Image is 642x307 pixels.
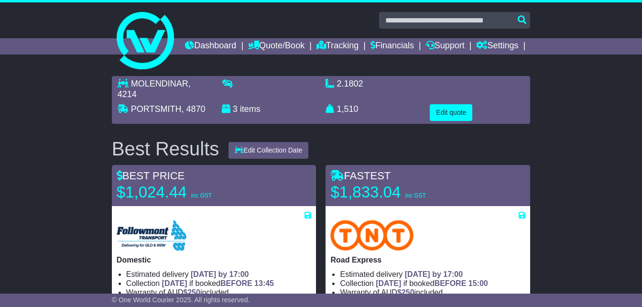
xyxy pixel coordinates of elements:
li: Collection [340,279,525,288]
a: Quote/Book [248,38,305,55]
a: Tracking [316,38,359,55]
span: inc GST [405,192,425,199]
li: Estimated delivery [340,270,525,279]
span: © One World Courier 2025. All rights reserved. [112,296,250,304]
li: Warranty of AUD included. [340,288,525,297]
span: 13:45 [254,279,274,287]
div: Best Results [107,138,224,159]
a: Support [426,38,465,55]
span: FASTEST [330,170,391,182]
a: Settings [476,38,518,55]
a: Financials [370,38,414,55]
span: [DATE] by 17:00 [405,270,463,278]
button: Edit Collection Date [229,142,308,159]
img: Followmont Transport: Domestic [117,220,186,251]
span: inc GST [191,192,212,199]
span: BEFORE [220,279,252,287]
span: 1,510 [337,104,359,114]
li: Collection [126,279,312,288]
span: 3 [233,104,238,114]
span: BEST PRICE [117,170,185,182]
span: , 4870 [182,104,206,114]
span: $ [397,288,414,296]
p: Domestic [117,255,312,264]
p: Road Express [330,255,525,264]
span: 2.1802 [337,79,363,88]
span: 250 [187,288,200,296]
li: Warranty of AUD included. [126,288,312,297]
button: Edit quote [430,104,472,121]
span: BEFORE [435,279,467,287]
span: [DATE] [162,279,187,287]
li: Estimated delivery [126,270,312,279]
a: Dashboard [185,38,236,55]
img: TNT Domestic: Road Express [330,220,413,251]
span: , 4214 [118,79,191,99]
p: $1,833.04 [330,183,450,202]
span: items [240,104,261,114]
span: MOLENDINAR [131,79,188,88]
span: if booked [162,279,274,287]
span: PORTSMITH [131,104,182,114]
span: [DATE] by 17:00 [191,270,249,278]
span: 250 [402,288,414,296]
span: if booked [376,279,488,287]
span: $ [183,288,200,296]
span: [DATE] [376,279,401,287]
p: $1,024.44 [117,183,236,202]
span: 15:00 [468,279,488,287]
